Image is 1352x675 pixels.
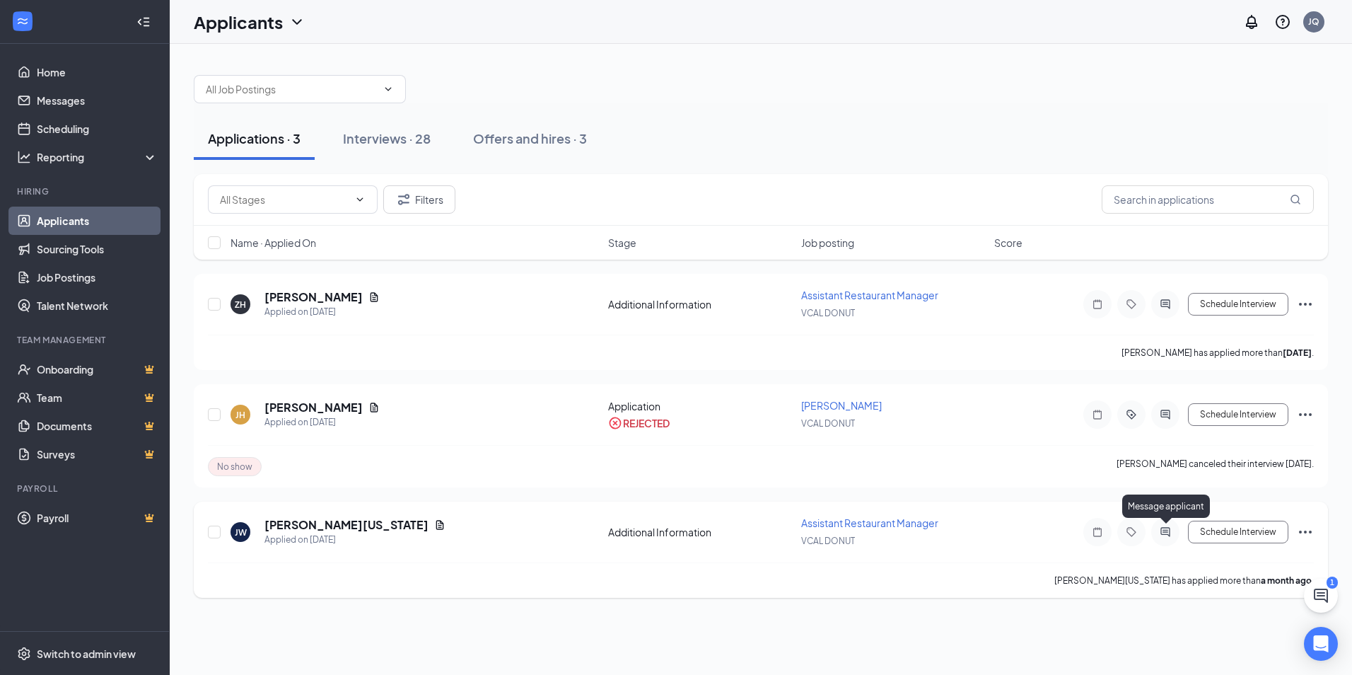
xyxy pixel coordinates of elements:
[208,129,301,147] div: Applications · 3
[37,150,158,164] div: Reporting
[37,207,158,235] a: Applicants
[994,236,1022,250] span: Score
[37,412,158,440] a: DocumentsCrown
[801,517,938,529] span: Assistant Restaurant Manager
[264,305,380,319] div: Applied on [DATE]
[235,299,246,311] div: ZH
[37,292,158,320] a: Talent Network
[801,236,854,250] span: Job posting
[1157,526,1174,538] svg: ActiveChat
[608,297,793,311] div: Additional Information
[1117,457,1314,476] div: [PERSON_NAME] canceled their interview [DATE].
[1121,347,1314,359] p: [PERSON_NAME] has applied more than .
[801,289,938,301] span: Assistant Restaurant Manager
[1283,347,1312,358] b: [DATE]
[1304,627,1338,661] div: Open Intercom Messenger
[801,399,882,412] span: [PERSON_NAME]
[1123,409,1140,420] svg: ActiveTag
[1157,409,1174,420] svg: ActiveChat
[1123,526,1140,538] svg: Tag
[289,13,305,30] svg: ChevronDown
[1312,587,1329,604] svg: ChatActive
[37,263,158,292] a: Job Postings
[264,400,363,415] h5: [PERSON_NAME]
[1089,409,1106,420] svg: Note
[1243,13,1260,30] svg: Notifications
[623,416,670,430] div: REJECTED
[264,289,363,305] h5: [PERSON_NAME]
[1290,194,1301,205] svg: MagnifyingGlass
[1297,296,1314,313] svg: Ellipses
[343,129,431,147] div: Interviews · 28
[383,185,455,214] button: Filter Filters
[1297,524,1314,541] svg: Ellipses
[37,58,158,86] a: Home
[354,194,366,205] svg: ChevronDown
[37,235,158,263] a: Sourcing Tools
[37,86,158,115] a: Messages
[1297,406,1314,423] svg: Ellipses
[1157,299,1174,310] svg: ActiveChat
[17,150,31,164] svg: Analysis
[608,416,622,430] svg: CrossCircle
[1188,293,1288,316] button: Schedule Interview
[17,483,155,495] div: Payroll
[17,185,155,197] div: Hiring
[264,533,445,547] div: Applied on [DATE]
[37,355,158,383] a: OnboardingCrown
[17,334,155,346] div: Team Management
[264,415,380,429] div: Applied on [DATE]
[136,15,151,29] svg: Collapse
[1123,299,1140,310] svg: Tag
[395,191,412,208] svg: Filter
[368,292,380,303] svg: Document
[37,647,136,661] div: Switch to admin view
[217,461,252,473] span: No show
[1102,185,1314,214] input: Search in applications
[231,236,316,250] span: Name · Applied On
[1261,575,1312,586] b: a month ago
[235,526,247,538] div: JW
[1089,299,1106,310] svg: Note
[368,402,380,413] svg: Document
[608,399,793,413] div: Application
[383,83,394,95] svg: ChevronDown
[37,115,158,143] a: Scheduling
[434,519,445,531] svg: Document
[801,308,855,318] span: VCAL DONUT
[1089,526,1106,538] svg: Note
[1122,495,1210,518] div: Message applicant
[235,409,245,421] div: JH
[1188,403,1288,426] button: Schedule Interview
[37,383,158,412] a: TeamCrown
[206,81,377,97] input: All Job Postings
[264,517,429,533] h5: [PERSON_NAME][US_STATE]
[473,129,587,147] div: Offers and hires · 3
[1054,575,1314,587] p: [PERSON_NAME][US_STATE] has applied more than .
[16,14,30,28] svg: WorkstreamLogo
[1274,13,1291,30] svg: QuestionInfo
[1188,521,1288,543] button: Schedule Interview
[801,536,855,546] span: VCAL DONUT
[37,440,158,468] a: SurveysCrown
[1327,577,1338,589] div: 1
[608,525,793,539] div: Additional Information
[1304,579,1338,613] button: ChatActive
[220,192,349,207] input: All Stages
[801,418,855,429] span: VCAL DONUT
[608,236,636,250] span: Stage
[37,504,158,532] a: PayrollCrown
[17,647,31,661] svg: Settings
[1308,16,1319,28] div: JQ
[194,10,283,34] h1: Applicants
